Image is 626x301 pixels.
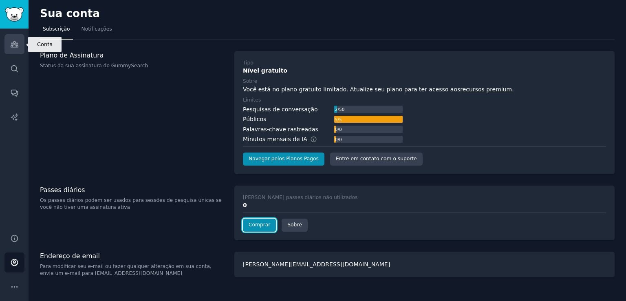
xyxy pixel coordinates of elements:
[243,202,247,208] font: 0
[243,136,307,142] font: Minutos mensais de IA
[337,117,339,122] font: /
[330,153,423,166] a: Entre em contato com o suporte
[339,107,344,112] font: 50
[337,107,339,112] font: /
[40,197,222,210] font: Os passes diários podem ser usados ​​para sessões de pesquisa únicas se você não tiver uma assina...
[339,137,342,142] font: 0
[337,137,339,142] font: /
[243,67,287,74] font: Nível gratuito
[460,86,512,93] a: recursos premium
[339,127,342,132] font: 0
[40,186,85,194] font: Passes diários
[40,7,100,20] font: Sua conta
[336,156,417,162] font: Entre em contato com o suporte
[287,222,302,228] font: Sobre
[512,86,514,93] font: .
[335,107,338,112] font: 2
[249,222,270,228] font: Comprar
[335,137,338,142] font: 0
[282,219,307,232] a: Sobre
[243,60,253,66] font: Tipo
[243,86,460,93] font: Você está no plano gratuito limitado. Atualize seu plano para ter acesso aos
[335,117,338,122] font: 5
[40,23,73,40] a: Subscrição
[40,51,104,59] font: Plano de Assinatura
[335,127,338,132] font: 0
[243,78,257,84] font: Sobre
[243,116,266,122] font: Públicos
[5,7,24,22] img: Logotipo do GummySearch
[79,23,115,40] a: Notificações
[243,153,324,166] a: Navegar pelos Planos Pagos
[243,106,318,113] font: Pesquisas de conversação
[339,117,342,122] font: 5
[243,219,276,232] a: Comprar
[337,127,339,132] font: /
[40,263,212,277] font: Para modificar seu e-mail ou fazer qualquer alteração em sua conta, envie um e-mail para [EMAIL_A...
[243,97,261,103] font: Limites
[243,126,318,133] font: Palavras-chave rastreadas
[249,156,319,162] font: Navegar pelos Planos Pagos
[40,63,148,69] font: Status da sua assinatura do GummySearch
[43,26,70,32] font: Subscrição
[243,195,357,200] font: [PERSON_NAME] passes diários não utilizados
[243,261,390,268] font: [PERSON_NAME][EMAIL_ADDRESS][DOMAIN_NAME]
[82,26,112,32] font: Notificações
[40,252,100,260] font: Endereço de email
